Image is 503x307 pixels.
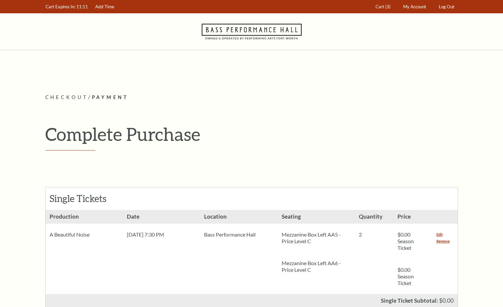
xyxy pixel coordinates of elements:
[381,298,438,303] p: Single Ticket Subtotal:
[372,0,393,13] a: Cart (3)
[385,4,390,9] span: (3)
[403,4,426,9] span: My Account
[46,210,123,224] h3: Production
[397,231,414,251] span: $0.00 Season Ticket
[92,94,129,100] span: Payment
[282,260,351,273] p: Mezzanine Box Left AA6 - Price Level C
[45,93,458,102] p: /
[46,4,75,9] span: Cart Expires In:
[76,4,88,9] span: 11:11
[46,224,123,246] div: A Beautiful Noise
[204,231,256,238] span: Bass Performance Hall
[50,193,126,204] h2: Single Tickets
[45,94,88,100] span: Checkout
[123,210,200,224] h3: Date
[435,0,457,13] a: Log Out
[400,0,429,13] a: My Account
[376,4,384,9] span: Cart
[439,297,454,304] span: $0.00
[278,210,355,224] h3: Seating
[436,238,450,245] a: Remove this from your cart
[397,266,414,286] span: $0.00 Season Ticket
[123,224,200,246] div: [DATE] 7:30 PM
[200,210,277,224] h3: Location
[436,231,443,238] a: Change the seat for this ticket
[359,231,389,238] p: 2
[355,210,393,224] h3: Quantity
[45,123,458,145] h1: Complete Purchase
[92,0,117,13] a: Add Time
[393,210,432,224] h3: Price
[282,231,351,245] p: Mezzanine Box Left AA5 - Price Level C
